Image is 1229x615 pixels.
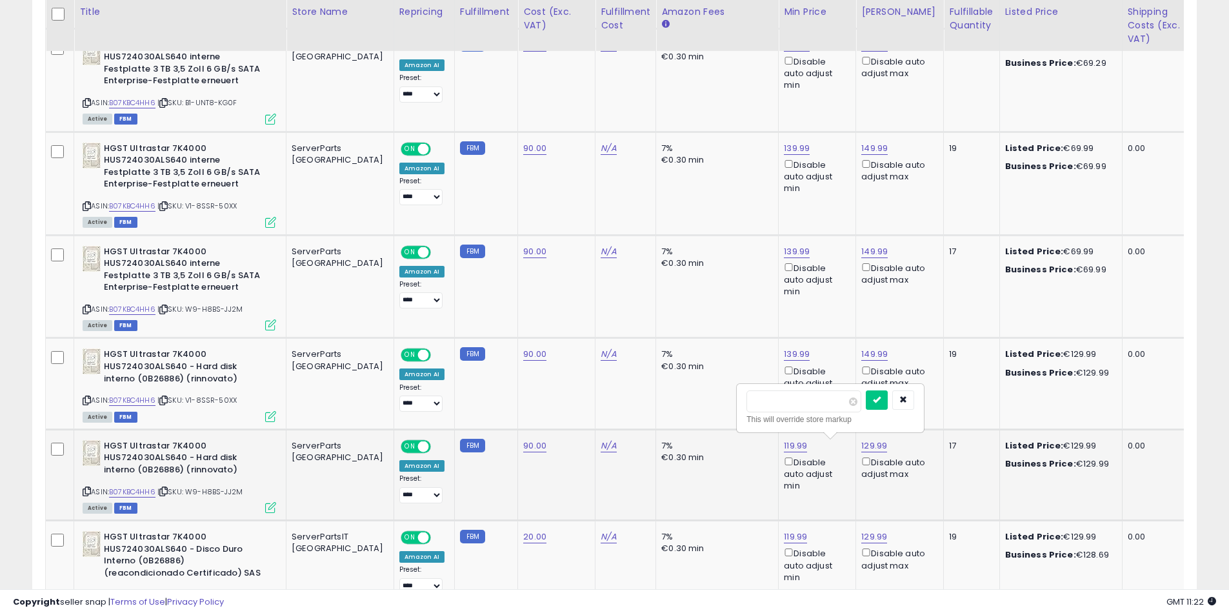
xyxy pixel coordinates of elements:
[1128,246,1190,257] div: 0.00
[157,201,237,211] span: | SKU: V1-8SSR-50XX
[109,201,155,212] a: B07KBC4HH6
[104,531,261,582] b: HGST Ultrastar 7K4000 HUS724030ALS640 - Disco Duro Interno (0B26886) (reacondicionado Certificado...
[109,487,155,498] a: B07KBC4HH6
[1005,160,1076,172] b: Business Price:
[83,348,101,374] img: 51hxfebScaL._SL40_.jpg
[1005,161,1112,172] div: €69.99
[1005,57,1112,69] div: €69.29
[1005,348,1112,360] div: €129.99
[784,364,846,401] div: Disable auto adjust min
[109,97,155,108] a: B07KBC4HH6
[661,348,768,360] div: 7%
[661,531,768,543] div: 7%
[861,54,934,79] div: Disable auto adjust max
[399,565,445,594] div: Preset:
[399,74,445,103] div: Preset:
[83,503,112,514] span: All listings currently available for purchase on Amazon
[861,261,934,286] div: Disable auto adjust max
[949,348,989,360] div: 19
[428,350,449,361] span: OFF
[1005,245,1064,257] b: Listed Price:
[402,441,418,452] span: ON
[83,348,276,420] div: ASIN:
[83,320,112,331] span: All listings currently available for purchase on Amazon
[861,142,888,155] a: 149.99
[1005,143,1112,154] div: €69.99
[13,596,224,609] div: seller snap | |
[157,395,237,405] span: | SKU: V1-8SSR-50XX
[83,114,112,125] span: All listings currently available for purchase on Amazon
[661,452,768,463] div: €0.30 min
[399,59,445,71] div: Amazon AI
[83,440,276,512] div: ASIN:
[1128,348,1190,360] div: 0.00
[661,361,768,372] div: €0.30 min
[460,347,485,361] small: FBM
[661,5,773,19] div: Amazon Fees
[861,157,934,183] div: Disable auto adjust max
[1166,596,1216,608] span: 2025-10-6 11:22 GMT
[661,51,768,63] div: €0.30 min
[601,348,616,361] a: N/A
[460,245,485,258] small: FBM
[661,440,768,452] div: 7%
[1005,549,1112,561] div: €128.69
[292,5,388,19] div: Store Name
[428,532,449,543] span: OFF
[83,246,101,272] img: 51hxfebScaL._SL40_.jpg
[110,596,165,608] a: Terms of Use
[523,142,546,155] a: 90.00
[292,143,384,166] div: ServerParts [GEOGRAPHIC_DATA]
[1005,367,1076,379] b: Business Price:
[399,163,445,174] div: Amazon AI
[661,257,768,269] div: €0.30 min
[104,39,261,90] b: HGST Ultrastar 7K4000 HUS724030ALS640 interne Festplatte 3 TB 3,5 Zoll 6 GB/s SATA Enterprise-Fes...
[399,383,445,412] div: Preset:
[949,531,989,543] div: 19
[399,460,445,472] div: Amazon AI
[1128,143,1190,154] div: 0.00
[661,543,768,554] div: €0.30 min
[1005,549,1076,561] b: Business Price:
[949,5,994,32] div: Fulfillable Quantity
[83,531,101,557] img: 51hxfebScaL._SL40_.jpg
[861,455,934,480] div: Disable auto adjust max
[861,439,887,452] a: 129.99
[114,114,137,125] span: FBM
[167,596,224,608] a: Privacy Policy
[784,54,846,92] div: Disable auto adjust min
[661,154,768,166] div: €0.30 min
[399,177,445,206] div: Preset:
[104,143,261,194] b: HGST Ultrastar 7K4000 HUS724030ALS640 interne Festplatte 3 TB 3,5 Zoll 6 GB/s SATA Enterprise-Fes...
[104,246,261,297] b: HGST Ultrastar 7K4000 HUS724030ALS640 interne Festplatte 3 TB 3,5 Zoll 6 GB/s SATA Enterprise-Fes...
[523,245,546,258] a: 90.00
[402,350,418,361] span: ON
[292,531,384,554] div: ServerPartsIT [GEOGRAPHIC_DATA]
[1005,458,1112,470] div: €129.99
[1005,263,1076,276] b: Business Price:
[784,142,810,155] a: 139.99
[1005,439,1064,452] b: Listed Price:
[1005,142,1064,154] b: Listed Price:
[399,266,445,277] div: Amazon AI
[949,440,989,452] div: 17
[83,412,112,423] span: All listings currently available for purchase on Amazon
[523,439,546,452] a: 90.00
[1128,5,1194,46] div: Shipping Costs (Exc. VAT)
[114,320,137,331] span: FBM
[601,142,616,155] a: N/A
[746,413,914,426] div: This will override store markup
[861,364,934,389] div: Disable auto adjust max
[157,97,237,108] span: | SKU: B1-UNT8-KG0F
[601,530,616,543] a: N/A
[861,245,888,258] a: 149.99
[784,439,807,452] a: 119.99
[949,246,989,257] div: 17
[157,487,243,497] span: | SKU: W9-H8BS-JJ2M
[399,368,445,380] div: Amazon AI
[428,143,449,154] span: OFF
[83,143,101,168] img: 51hxfebScaL._SL40_.jpg
[1005,348,1064,360] b: Listed Price:
[79,5,281,19] div: Title
[83,246,276,330] div: ASIN:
